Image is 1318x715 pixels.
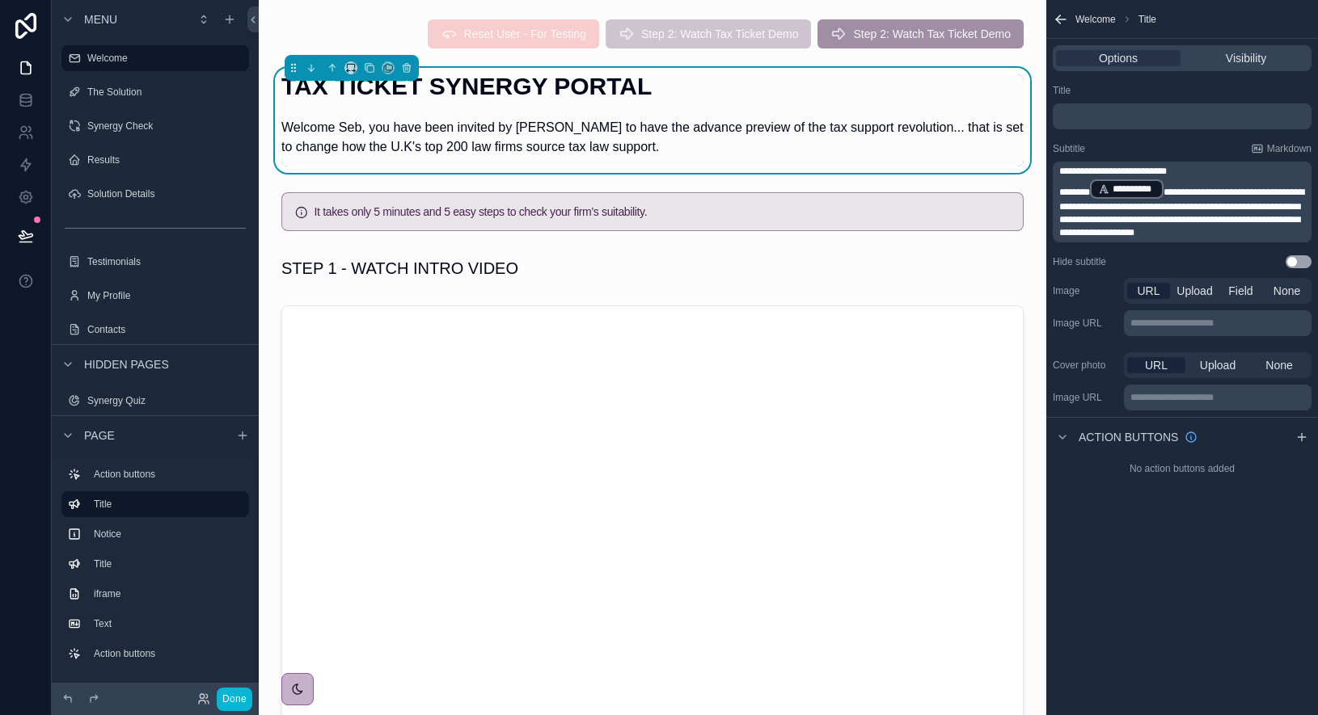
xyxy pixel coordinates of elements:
[1145,357,1168,373] span: URL
[94,498,236,511] label: Title
[94,587,243,600] label: iframe
[1053,162,1312,242] div: scrollable content
[61,45,249,71] a: Welcome
[61,79,249,105] a: The Solution
[61,181,249,207] a: Solution Details
[1099,50,1138,66] span: Options
[87,52,239,65] label: Welcome
[1053,255,1106,268] label: Hide subtitle
[87,394,246,407] label: Synergy Quiz
[94,557,243,570] label: Title
[61,113,249,139] a: Synergy Check
[1274,283,1300,299] span: None
[281,74,1024,99] h1: TAX TICKET SYNERGY PORTAL
[1053,359,1117,372] label: Cover photo
[87,86,246,99] label: The Solution
[94,528,243,540] label: Notice
[84,427,115,444] span: Page
[1251,142,1312,155] a: Markdown
[1265,357,1292,373] span: None
[84,356,169,372] span: Hidden pages
[1124,385,1312,410] div: scrollable content
[1053,84,1071,97] label: Title
[61,388,249,414] a: Synergy Quiz
[61,283,249,309] a: My Profile
[1226,50,1266,66] span: Visibility
[94,647,243,660] label: Action buttons
[1075,13,1116,26] span: Welcome
[1138,13,1156,26] span: Title
[1267,142,1312,155] span: Markdown
[1200,357,1236,373] span: Upload
[1046,456,1318,482] div: No action buttons added
[61,147,249,173] a: Results
[87,255,246,268] label: Testimonials
[1053,391,1117,404] label: Image URL
[87,120,246,132] label: Synergy Check
[87,154,246,166] label: Results
[1053,103,1312,129] div: scrollable content
[1176,283,1212,299] span: Upload
[1053,284,1117,297] label: Image
[281,118,1024,157] p: Welcome Seb, you have been invited by [PERSON_NAME] to have the advance preview of the tax suppor...
[1053,317,1117,330] label: Image URL
[87,289,246,302] label: My Profile
[61,249,249,275] a: Testimonials
[1137,283,1160,299] span: URL
[61,317,249,343] a: Contacts
[1079,429,1178,445] span: Action buttons
[1053,142,1085,155] label: Subtitle
[217,688,252,711] button: Done
[87,323,246,336] label: Contacts
[94,468,243,481] label: Action buttons
[87,187,246,200] label: Solution Details
[1228,283,1253,299] span: Field
[1124,310,1312,336] div: scrollable content
[84,11,117,27] span: Menu
[52,454,259,683] div: scrollable content
[94,617,243,630] label: Text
